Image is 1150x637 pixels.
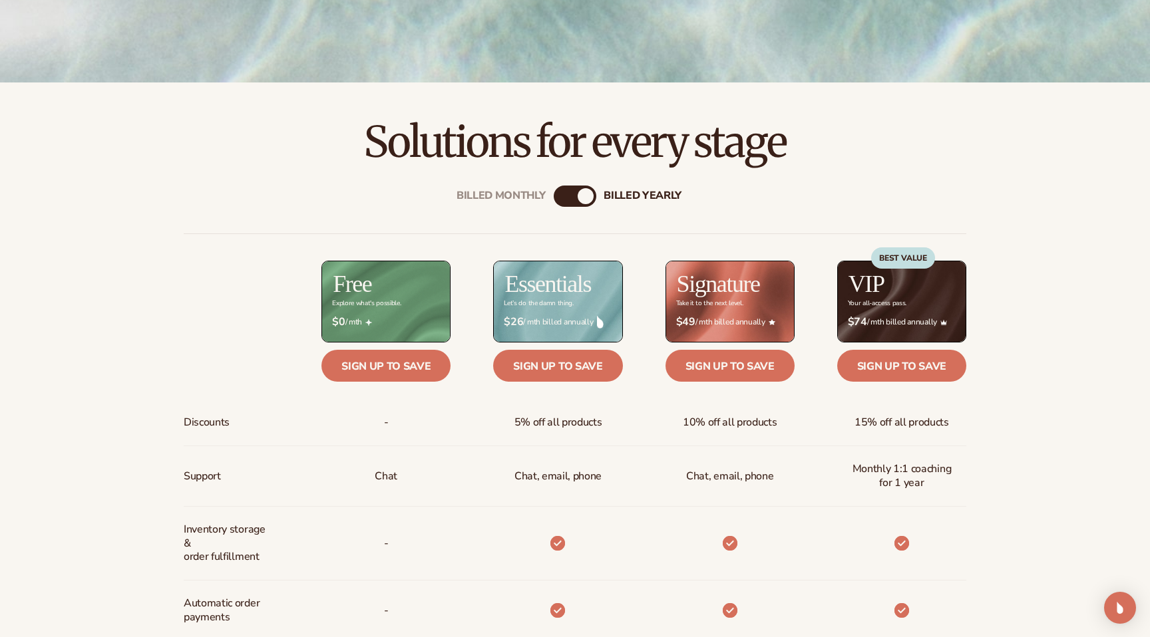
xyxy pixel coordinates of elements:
[514,464,602,489] p: Chat, email, phone
[848,300,906,307] div: Your all-access pass.
[332,316,345,328] strong: $0
[384,598,389,623] span: -
[676,316,784,328] span: / mth billed annually
[322,261,450,342] img: free_bg.png
[457,190,546,202] div: Billed Monthly
[666,261,794,342] img: Signature_BG_eeb718c8-65ac-49e3-a4e5-327c6aa73146.jpg
[837,350,966,382] a: Sign up to save
[838,261,966,342] img: VIP_BG_199964bd-3653-43bc-8a67-789d2d7717b9.jpg
[504,316,523,328] strong: $26
[1104,592,1136,624] div: Open Intercom Messenger
[37,120,1113,164] h2: Solutions for every stage
[676,316,695,328] strong: $49
[332,316,440,328] span: / mth
[683,410,777,435] span: 10% off all products
[849,272,884,296] h2: VIP
[676,300,743,307] div: Take it to the next level.
[855,410,949,435] span: 15% off all products
[686,464,773,489] span: Chat, email, phone
[597,316,604,328] img: drop.png
[384,531,389,556] p: -
[504,272,591,296] h2: Essentials
[384,410,389,435] span: -
[321,350,451,382] a: Sign up to save
[365,319,372,326] img: Free_Icon_bb6e7c7e-73f8-44bd-8ed0-223ea0fc522e.png
[514,410,602,435] span: 5% off all products
[375,464,397,489] p: Chat
[184,517,272,569] span: Inventory storage & order fulfillment
[504,316,612,328] span: / mth billed annually
[494,261,622,342] img: Essentials_BG_9050f826-5aa9-47d9-a362-757b82c62641.jpg
[184,410,230,435] span: Discounts
[333,272,371,296] h2: Free
[332,300,401,307] div: Explore what's possible.
[666,350,795,382] a: Sign up to save
[848,316,867,328] strong: $74
[769,319,775,325] img: Star_6.png
[504,300,573,307] div: Let’s do the damn thing.
[184,591,272,630] span: Automatic order payments
[184,464,221,489] span: Support
[677,272,760,296] h2: Signature
[940,319,947,326] img: Crown_2d87c031-1b5a-4345-8312-a4356ddcde98.png
[493,350,622,382] a: Sign up to save
[871,247,935,269] div: BEST VALUE
[604,190,681,202] div: billed Yearly
[848,316,956,328] span: / mth billed annually
[848,457,956,495] span: Monthly 1:1 coaching for 1 year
